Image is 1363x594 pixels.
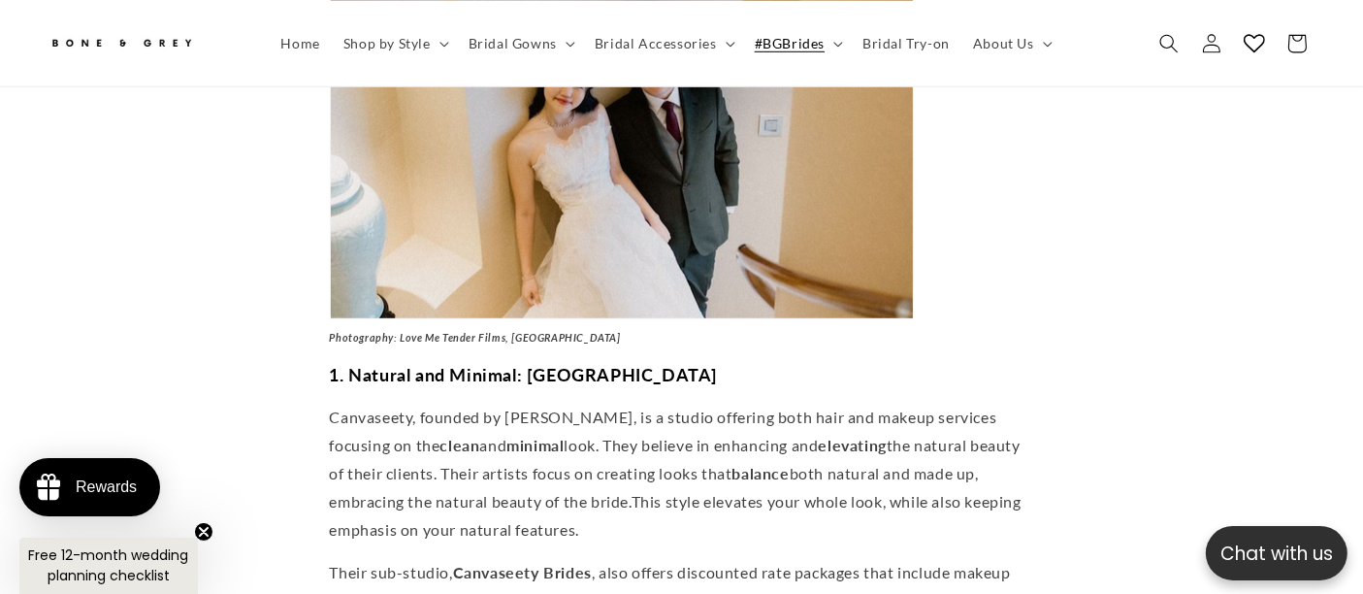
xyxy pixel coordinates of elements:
[961,22,1060,63] summary: About Us
[19,538,198,594] div: Free 12-month wedding planning checklistClose teaser
[506,436,564,454] strong: minimal
[270,22,332,63] a: Home
[1206,540,1347,568] p: Chat with us
[851,22,961,63] a: Bridal Try-on
[330,408,1021,510] span: Canvaseety, founded by [PERSON_NAME], is a studio offering both hair and makeup services focusing...
[440,436,480,454] strong: clean
[281,34,320,51] span: Home
[743,22,851,63] summary: #BGBrides
[194,522,213,542] button: Close teaser
[330,492,1022,539] span: This style elevates your whole look, while also keeping emphasis on your natural features.
[583,22,743,63] summary: Bridal Accessories
[343,34,431,51] span: Shop by Style
[755,34,825,51] span: #BGBrides
[1148,21,1190,64] summary: Search
[330,331,621,344] em: Photography: Love Me Tender Films, [GEOGRAPHIC_DATA]
[1206,526,1347,580] button: Open chatbox
[76,478,137,496] div: Rewards
[732,464,790,482] strong: balance
[862,34,950,51] span: Bridal Try-on
[595,34,717,51] span: Bridal Accessories
[819,436,887,454] strong: elevating
[29,545,189,585] span: Free 12-month wedding planning checklist
[42,19,250,66] a: Bone and Grey Bridal
[457,22,583,63] summary: Bridal Gowns
[973,34,1034,51] span: About Us
[49,27,194,59] img: Bone and Grey Bridal
[453,563,592,581] strong: Canvaseety Brides
[332,22,457,63] summary: Shop by Style
[330,364,719,385] strong: 1. Natural and Minimal: [GEOGRAPHIC_DATA]
[469,34,557,51] span: Bridal Gowns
